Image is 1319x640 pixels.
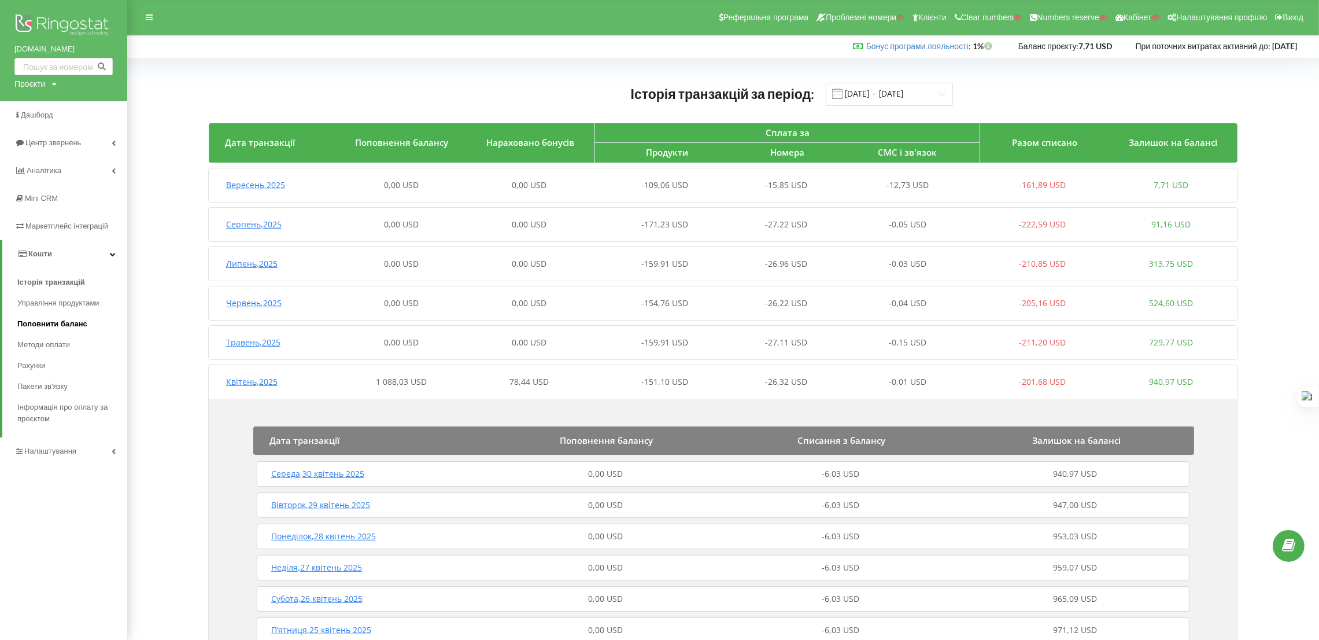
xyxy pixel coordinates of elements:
span: Середа , 30 квітень 2025 [271,468,364,479]
span: 1 088,03 USD [376,376,427,387]
span: Нараховано бонусів [486,137,574,148]
span: -0,01 USD [889,376,926,387]
span: -0,03 USD [889,258,926,269]
span: Налаштування профілю [1176,13,1267,22]
span: 0,00 USD [512,219,546,230]
span: 940,97 USD [1149,376,1193,387]
a: Інформація про оплату за проєктом [17,397,127,429]
span: -201,68 USD [1019,376,1066,387]
span: Налаштування [24,447,76,455]
span: 313,75 USD [1149,258,1193,269]
span: Субота , 26 квітень 2025 [271,593,363,604]
span: Історія транзакцій за період: [631,86,815,102]
span: Липень , 2025 [226,258,278,269]
span: Сплата за [766,127,810,138]
span: Залишок на балансі [1129,137,1217,148]
strong: [DATE] [1272,41,1297,51]
span: Продукти [646,146,688,158]
span: -6,03 USD [822,593,859,604]
span: Центр звернень [25,138,81,147]
span: 0,00 USD [384,337,419,348]
span: -154,76 USD [641,297,688,308]
span: 971,12 USD [1053,624,1097,635]
span: : [866,41,971,51]
span: Проблемні номери [826,13,896,22]
span: При поточних витратах активний до: [1136,41,1270,51]
span: 7,71 USD [1154,179,1188,190]
span: Clear numbers [961,13,1014,22]
span: -210,85 USD [1019,258,1066,269]
span: Дата транзакції [269,435,339,446]
span: 0,00 USD [589,593,623,604]
span: -205,16 USD [1019,297,1066,308]
span: -159,91 USD [641,337,688,348]
span: Інформація про оплату за проєктом [17,402,121,425]
div: Проєкти [14,78,45,90]
span: Mini CRM [25,194,58,203]
a: Поповнити баланс [17,314,127,334]
a: Управління продуктами [17,293,127,314]
span: 940,97 USD [1053,468,1097,479]
a: Пакети зв'язку [17,376,127,397]
span: Травень , 2025 [226,337,280,348]
span: 0,00 USD [384,219,419,230]
span: 965,09 USD [1053,593,1097,604]
a: Методи оплати [17,334,127,355]
span: Історія транзакцій [17,277,85,288]
span: Маркетплейс інтеграцій [25,222,108,230]
a: Історія транзакцій [17,272,127,293]
span: 0,00 USD [512,337,546,348]
span: Клієнти [918,13,947,22]
span: -26,96 USD [765,258,807,269]
span: СМС і зв'язок [878,146,937,158]
span: Вихід [1283,13,1303,22]
span: 524,60 USD [1149,297,1193,308]
span: Баланс проєкту: [1018,41,1079,51]
span: 959,07 USD [1053,562,1097,573]
span: Дашборд [21,111,53,119]
span: 0,00 USD [512,297,546,308]
span: 953,03 USD [1053,531,1097,542]
img: Ringostat logo [14,12,113,41]
span: -151,10 USD [641,376,688,387]
span: Numbers reserve [1037,13,1099,22]
span: -222,59 USD [1019,219,1066,230]
span: Квітень , 2025 [226,376,278,387]
span: -6,03 USD [822,624,859,635]
span: 0,00 USD [589,562,623,573]
span: Неділя , 27 квітень 2025 [271,562,362,573]
span: П’ятниця , 25 квітень 2025 [271,624,371,635]
span: -161,89 USD [1019,179,1066,190]
span: 947,00 USD [1053,499,1097,510]
span: -12,73 USD [886,179,929,190]
span: 0,00 USD [589,499,623,510]
span: Номера [770,146,804,158]
span: Методи оплати [17,339,70,351]
span: Залишок на балансі [1032,435,1121,446]
span: Пакети зв'язку [17,381,68,392]
span: -6,03 USD [822,499,859,510]
span: Реферальна програма [723,13,809,22]
span: 91,16 USD [1151,219,1191,230]
span: Кабінет [1124,13,1152,22]
span: 0,00 USD [512,179,546,190]
span: -6,03 USD [822,562,859,573]
span: Аналiтика [27,166,61,175]
span: Кошти [28,249,52,258]
span: -0,15 USD [889,337,926,348]
span: Поповнення балансу [560,435,653,446]
span: 0,00 USD [384,258,419,269]
input: Пошук за номером [14,58,113,75]
span: 0,00 USD [589,468,623,479]
span: Списання з балансу [797,435,885,446]
span: -6,03 USD [822,468,859,479]
span: Дата транзакції [225,137,295,148]
strong: 7,71 USD [1079,41,1113,51]
span: Поповнити баланс [17,318,87,330]
span: 0,00 USD [384,179,419,190]
span: 0,00 USD [589,624,623,635]
span: -109,06 USD [641,179,688,190]
span: -15,85 USD [765,179,807,190]
span: 0,00 USD [589,531,623,542]
span: Поповнення балансу [355,137,448,148]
